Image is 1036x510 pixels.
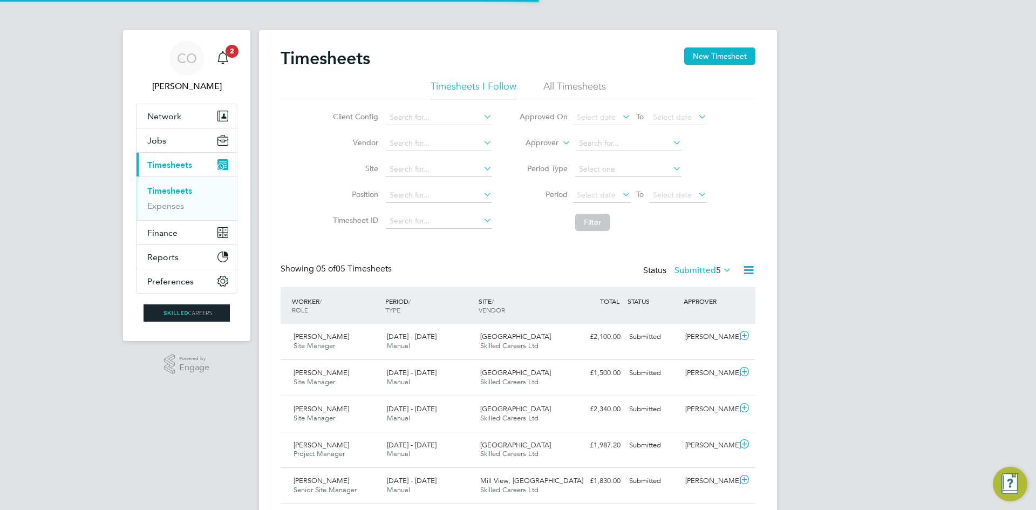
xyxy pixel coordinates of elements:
[575,162,681,177] input: Select one
[387,404,437,413] span: [DATE] - [DATE]
[147,111,181,121] span: Network
[137,221,237,244] button: Finance
[569,328,625,346] div: £2,100.00
[137,245,237,269] button: Reports
[294,413,335,423] span: Site Manager
[386,188,492,203] input: Search for...
[294,377,335,386] span: Site Manager
[633,187,647,201] span: To
[577,190,616,200] span: Select date
[212,41,234,76] a: 2
[492,297,494,305] span: /
[294,341,335,350] span: Site Manager
[625,400,681,418] div: Submitted
[147,135,166,146] span: Jobs
[543,80,606,99] li: All Timesheets
[226,45,238,58] span: 2
[575,214,610,231] button: Filter
[179,363,209,372] span: Engage
[625,437,681,454] div: Submitted
[387,449,410,458] span: Manual
[137,176,237,220] div: Timesheets
[164,354,210,375] a: Powered byEngage
[386,110,492,125] input: Search for...
[386,162,492,177] input: Search for...
[147,276,194,287] span: Preferences
[569,364,625,382] div: £1,500.00
[294,485,357,494] span: Senior Site Manager
[330,164,378,173] label: Site
[681,400,737,418] div: [PERSON_NAME]
[431,80,516,99] li: Timesheets I Follow
[569,437,625,454] div: £1,987.20
[330,215,378,225] label: Timesheet ID
[123,30,250,341] nav: Main navigation
[147,201,184,211] a: Expenses
[136,41,237,93] a: CO[PERSON_NAME]
[387,368,437,377] span: [DATE] - [DATE]
[577,112,616,122] span: Select date
[319,297,322,305] span: /
[387,413,410,423] span: Manual
[681,328,737,346] div: [PERSON_NAME]
[294,332,349,341] span: [PERSON_NAME]
[681,364,737,382] div: [PERSON_NAME]
[137,269,237,293] button: Preferences
[480,332,551,341] span: [GEOGRAPHIC_DATA]
[480,449,539,458] span: Skilled Careers Ltd
[387,377,410,386] span: Manual
[281,263,394,275] div: Showing
[480,485,539,494] span: Skilled Careers Ltd
[136,80,237,93] span: Craig O'Donovan
[480,404,551,413] span: [GEOGRAPHIC_DATA]
[480,413,539,423] span: Skilled Careers Ltd
[316,263,336,274] span: 05 of
[330,138,378,147] label: Vendor
[177,51,197,65] span: CO
[294,449,345,458] span: Project Manager
[292,305,308,314] span: ROLE
[625,364,681,382] div: Submitted
[684,47,755,65] button: New Timesheet
[519,189,568,199] label: Period
[136,304,237,322] a: Go to home page
[289,291,383,319] div: WORKER
[330,189,378,199] label: Position
[387,332,437,341] span: [DATE] - [DATE]
[387,341,410,350] span: Manual
[519,112,568,121] label: Approved On
[147,186,192,196] a: Timesheets
[480,377,539,386] span: Skilled Careers Ltd
[643,263,734,278] div: Status
[681,472,737,490] div: [PERSON_NAME]
[625,472,681,490] div: Submitted
[383,291,476,319] div: PERIOD
[600,297,619,305] span: TOTAL
[625,328,681,346] div: Submitted
[386,136,492,151] input: Search for...
[147,228,178,238] span: Finance
[519,164,568,173] label: Period Type
[408,297,411,305] span: /
[569,472,625,490] div: £1,830.00
[625,291,681,311] div: STATUS
[480,368,551,377] span: [GEOGRAPHIC_DATA]
[316,263,392,274] span: 05 Timesheets
[653,112,692,122] span: Select date
[294,404,349,413] span: [PERSON_NAME]
[147,252,179,262] span: Reports
[179,354,209,363] span: Powered by
[510,138,558,148] label: Approver
[575,136,681,151] input: Search for...
[137,104,237,128] button: Network
[653,190,692,200] span: Select date
[294,440,349,450] span: [PERSON_NAME]
[147,160,192,170] span: Timesheets
[144,304,230,322] img: skilledcareers-logo-retina.png
[137,128,237,152] button: Jobs
[137,153,237,176] button: Timesheets
[386,214,492,229] input: Search for...
[633,110,647,124] span: To
[569,400,625,418] div: £2,340.00
[674,265,732,276] label: Submitted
